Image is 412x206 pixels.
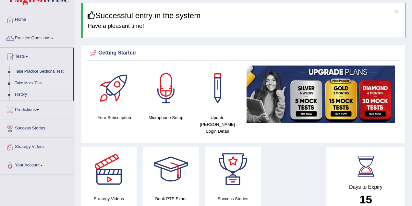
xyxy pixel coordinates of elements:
a: Practice Questions [0,29,74,45]
h4: Update [PERSON_NAME] Login Detail [195,114,240,135]
div: Getting Started [89,48,398,58]
h4: Your Subscription [92,114,137,121]
h4: Success Stories [205,195,261,202]
h4: Book PTE Exam [143,195,199,202]
img: small5.jpg [247,66,395,123]
a: Home [0,11,74,27]
a: Predictions [0,101,74,117]
a: Take Practice Sectional Test [12,66,73,78]
button: × [395,8,399,15]
a: Success Stories [0,119,74,136]
b: 15 [359,193,372,206]
h3: Successful entry in the system [88,11,400,20]
a: Your Account [0,156,74,173]
a: Strategy Videos [0,138,74,154]
a: Tests [0,48,73,64]
h4: Days to Expiry [333,184,398,190]
h4: Microphone Setup [143,114,188,121]
a: History [12,89,73,101]
a: Take Mock Test [12,78,73,89]
h4: Have a pleasant time! [88,23,400,30]
h4: Strategy Videos [81,195,137,202]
